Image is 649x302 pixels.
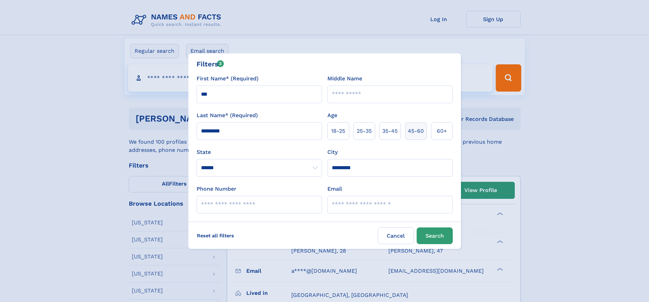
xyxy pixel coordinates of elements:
span: 60+ [437,127,447,135]
label: State [197,148,322,156]
label: Last Name* (Required) [197,111,258,120]
label: Age [327,111,337,120]
span: 45‑60 [408,127,424,135]
span: 35‑45 [382,127,398,135]
label: Phone Number [197,185,236,193]
span: 25‑35 [357,127,372,135]
label: Cancel [378,227,414,244]
label: Email [327,185,342,193]
button: Search [417,227,453,244]
span: 18‑25 [331,127,345,135]
label: City [327,148,338,156]
label: Middle Name [327,75,362,83]
div: Filters [197,59,224,69]
label: Reset all filters [192,227,238,244]
label: First Name* (Required) [197,75,259,83]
